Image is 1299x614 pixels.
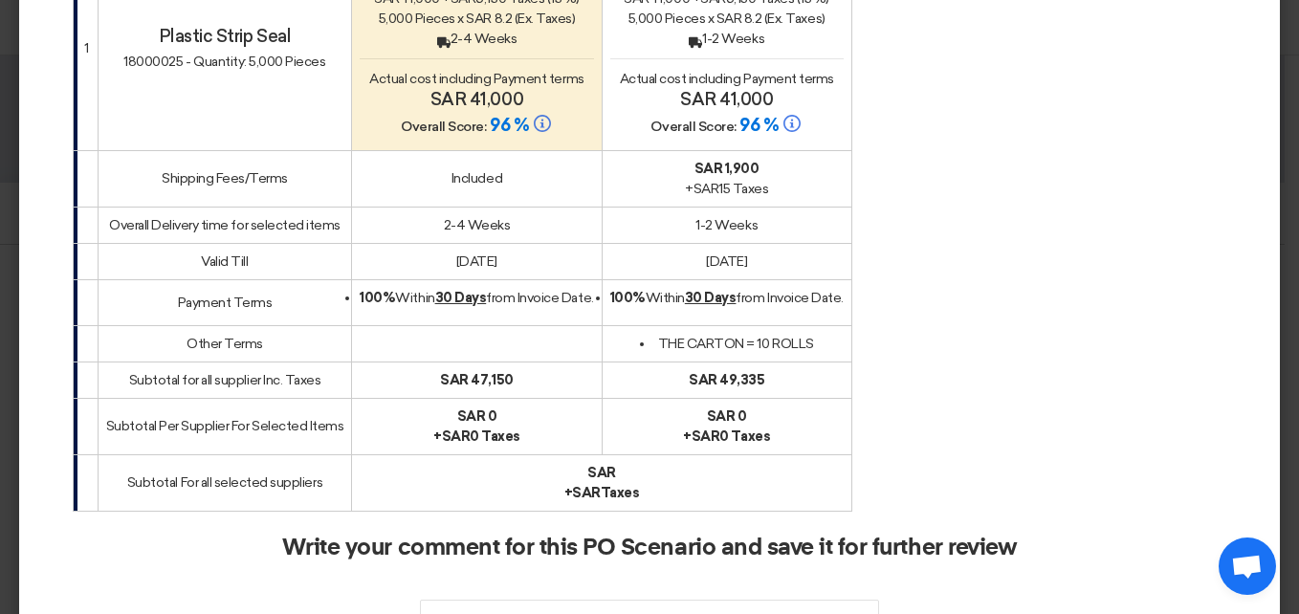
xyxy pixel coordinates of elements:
[457,408,497,425] b: sar 0
[352,207,602,243] td: 2-4 Weeks
[610,290,646,306] strong: 100%
[683,428,770,445] b: + 0 Taxes
[98,207,352,243] td: Overall Delivery time for selected items
[352,243,602,279] td: [DATE]
[658,336,814,352] span: THE CARTON = 10 ROLLS
[360,290,593,306] span: Within from Invoice Date.
[610,89,844,110] h4: sar 41,000
[689,372,764,388] b: sar 49,335
[665,11,714,27] span: Pieces x
[433,428,520,445] b: + 0 Taxes
[415,11,464,27] span: Pieces x
[572,485,601,501] span: sar
[360,29,593,49] div: 2-4 Weeks
[98,150,352,207] td: Shipping Fees/Terms
[602,243,851,279] td: [DATE]
[628,11,663,27] span: 5,000
[1219,537,1276,595] div: Open chat
[98,279,352,325] td: Payment Terms
[602,207,851,243] td: 1-2 Weeks
[685,290,737,306] u: 30 Days
[610,290,844,306] span: Within from Invoice Date.
[515,11,576,27] span: (Ex. Taxes)
[98,362,352,398] td: Subtotal for all supplier Inc. Taxes
[369,71,583,87] span: Actual cost including Payment terms
[435,290,487,306] u: 30 Days
[123,54,325,70] span: 18000025 - Quantity: 5,000 Pieces
[98,454,352,511] td: Subtotal For all selected suppliers
[98,398,352,454] td: Subtotal Per Supplier For Selected Items
[739,115,778,136] span: 96 %
[282,535,1017,561] h2: Write your comment for this PO Scenario and save it for further review
[379,11,413,27] span: 5,000
[610,29,844,49] div: 1-2 Weeks
[360,168,593,188] div: Included
[360,290,395,306] strong: 100%
[106,26,344,47] h4: Plastic Strip Seal
[466,11,512,27] span: sar 8.2
[587,465,616,481] b: sar
[620,71,834,87] span: Actual cost including Payment terms
[360,89,593,110] h4: sar 41,000
[694,181,719,197] span: sar
[564,485,640,501] b: + Taxes
[440,372,513,388] b: sar 47,150
[650,119,736,135] span: Overall Score:
[98,243,352,279] td: Valid Till
[610,179,844,199] div: + 15 Taxes
[716,11,762,27] span: sar 8.2
[442,428,471,445] span: sar
[98,325,352,362] td: Other Terms
[694,161,760,177] b: sar 1,900
[401,119,486,135] span: Overall Score:
[764,11,826,27] span: (Ex. Taxes)
[692,428,720,445] span: sar
[707,408,747,425] b: sar 0
[490,115,528,136] span: 96 %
